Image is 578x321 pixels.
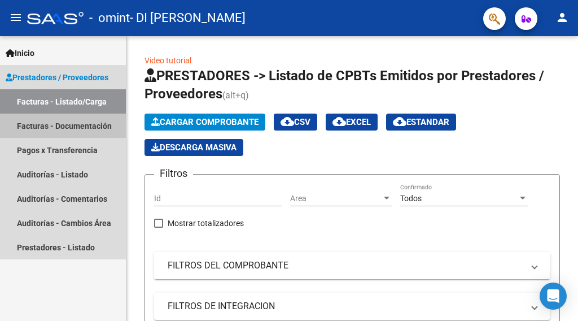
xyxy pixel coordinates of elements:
mat-icon: cloud_download [393,115,406,128]
mat-icon: cloud_download [281,115,294,128]
span: Descarga Masiva [151,142,237,153]
span: Area [290,194,382,203]
span: Inicio [6,47,34,59]
span: - omint [89,6,130,31]
h3: Filtros [154,166,193,181]
button: Cargar Comprobante [144,114,265,131]
span: (alt+q) [222,90,249,101]
mat-icon: person [555,11,569,24]
app-download-masive: Descarga masiva de comprobantes (adjuntos) [144,139,243,156]
button: Estandar [386,114,456,131]
button: EXCEL [326,114,378,131]
mat-icon: cloud_download [332,115,346,128]
span: Todos [400,194,422,203]
span: Prestadores / Proveedores [6,71,108,84]
span: Estandar [393,117,449,127]
span: PRESTADORES -> Listado de CPBTs Emitidos por Prestadores / Proveedores [144,68,544,102]
mat-expansion-panel-header: FILTROS DE INTEGRACION [154,293,550,320]
mat-icon: menu [9,11,23,24]
span: CSV [281,117,310,127]
button: CSV [274,114,317,131]
a: Video tutorial [144,56,191,65]
div: Open Intercom Messenger [540,283,567,310]
span: Mostrar totalizadores [168,216,244,230]
mat-panel-title: FILTROS DEL COMPROBANTE [168,259,523,272]
mat-expansion-panel-header: FILTROS DEL COMPROBANTE [154,252,550,279]
span: - DI [PERSON_NAME] [130,6,246,31]
button: Descarga Masiva [144,139,243,156]
mat-panel-title: FILTROS DE INTEGRACION [168,300,523,313]
span: EXCEL [332,117,371,127]
span: Cargar Comprobante [151,117,259,127]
